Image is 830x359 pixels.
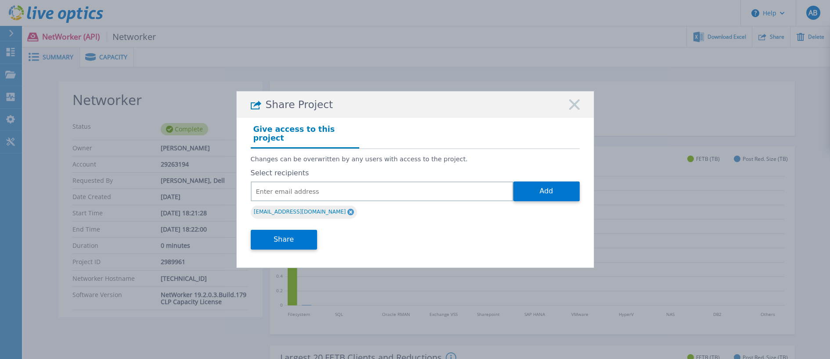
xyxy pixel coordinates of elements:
[251,206,357,219] div: [EMAIL_ADDRESS][DOMAIN_NAME]
[513,181,580,201] button: Add
[266,99,333,111] span: Share Project
[251,122,359,149] h4: Give access to this project
[251,181,513,201] input: Enter email address
[251,156,580,163] p: Changes can be overwritten by any users with access to the project.
[251,230,317,250] button: Share
[251,169,580,177] label: Select recipients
